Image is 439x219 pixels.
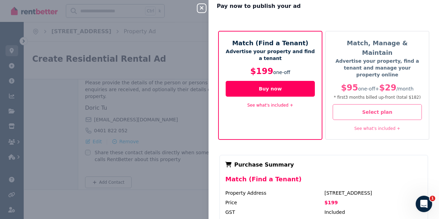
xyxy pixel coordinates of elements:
[324,209,422,216] div: Included
[273,70,290,75] span: one-off
[333,104,422,120] button: Select plan
[217,2,301,10] span: Pay now to publish your ad
[396,86,414,92] span: / month
[379,83,396,93] span: $29
[225,199,323,206] div: Price
[247,103,293,108] a: See what's included +
[225,209,323,216] div: GST
[358,86,375,92] span: one-off
[225,190,323,196] div: Property Address
[375,86,379,92] span: +
[225,161,422,169] div: Purchase Summary
[333,38,422,58] h5: Match, Manage & Maintain
[430,196,435,201] span: 1
[341,83,358,93] span: $95
[225,174,422,190] div: Match (Find a Tenant)
[226,38,315,48] h5: Match (Find a Tenant)
[416,196,432,212] iframe: Intercom live chat
[250,66,273,76] span: $199
[324,200,338,205] span: $199
[333,58,422,78] p: Advertise your property, find a tenant and manage your property online
[333,95,422,100] p: * first 3 month s billed up-front (total $182 )
[226,48,315,62] p: Advertise your property and find a tenant
[354,126,400,131] a: See what's included +
[226,81,315,97] button: Buy now
[324,190,422,196] div: [STREET_ADDRESS]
